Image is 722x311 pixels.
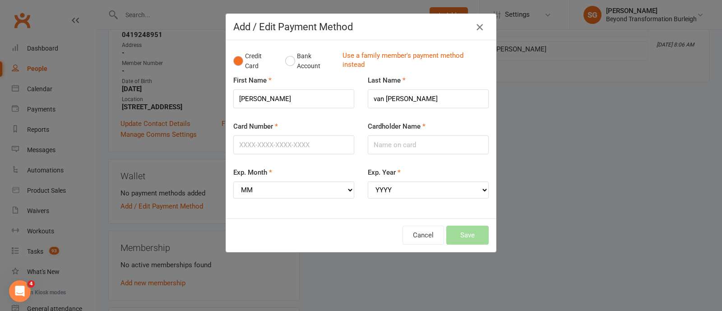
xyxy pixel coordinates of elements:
[233,167,272,178] label: Exp. Month
[368,135,489,154] input: Name on card
[233,135,354,154] input: XXXX-XXXX-XXXX-XXXX
[368,121,426,132] label: Cardholder Name
[9,280,31,302] iframe: Intercom live chat
[233,47,276,75] button: Credit Card
[233,21,489,32] h4: Add / Edit Payment Method
[233,121,278,132] label: Card Number
[403,226,444,245] button: Cancel
[368,167,401,178] label: Exp. Year
[342,51,484,71] a: Use a family member's payment method instead
[285,47,335,75] button: Bank Account
[233,75,272,86] label: First Name
[28,280,35,288] span: 4
[472,20,487,34] button: Close
[368,75,406,86] label: Last Name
